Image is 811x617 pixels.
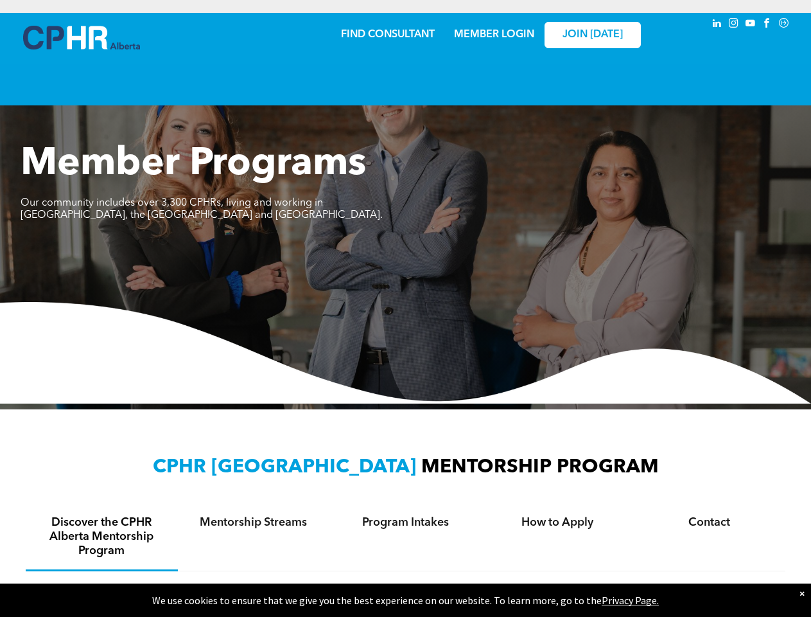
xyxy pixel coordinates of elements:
span: JOIN [DATE] [562,29,623,41]
span: CPHR [GEOGRAPHIC_DATA] [153,458,416,477]
div: Dismiss notification [799,587,805,600]
span: MENTORSHIP PROGRAM [421,458,659,477]
h4: Contact [645,515,774,530]
a: Privacy Page. [602,594,659,607]
img: A blue and white logo for cp alberta [23,26,140,49]
a: linkedin [710,16,724,33]
a: JOIN [DATE] [545,22,641,48]
a: facebook [760,16,774,33]
a: instagram [727,16,741,33]
h4: Discover the CPHR Alberta Mentorship Program [37,515,166,558]
h4: Program Intakes [341,515,470,530]
span: Member Programs [21,145,366,184]
h4: Mentorship Streams [189,515,318,530]
a: youtube [744,16,758,33]
a: Social network [777,16,791,33]
a: MEMBER LOGIN [454,30,534,40]
h4: How to Apply [493,515,622,530]
span: Our community includes over 3,300 CPHRs, living and working in [GEOGRAPHIC_DATA], the [GEOGRAPHIC... [21,198,383,220]
a: FIND CONSULTANT [341,30,435,40]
